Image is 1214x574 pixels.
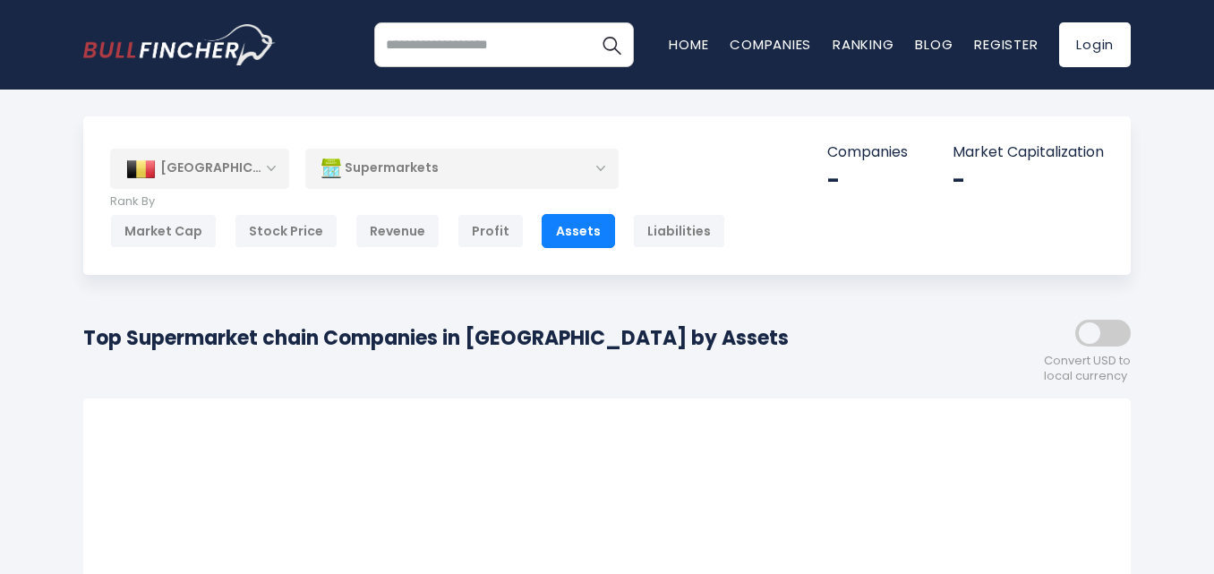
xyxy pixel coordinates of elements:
[1059,22,1131,67] a: Login
[457,214,524,248] div: Profit
[730,35,811,54] a: Companies
[589,22,634,67] button: Search
[974,35,1038,54] a: Register
[110,194,725,210] p: Rank By
[1044,354,1131,384] span: Convert USD to local currency
[83,24,276,65] img: bullfincher logo
[669,35,708,54] a: Home
[827,143,908,162] p: Companies
[953,167,1104,194] div: -
[110,149,289,188] div: [GEOGRAPHIC_DATA]
[355,214,440,248] div: Revenue
[542,214,615,248] div: Assets
[110,214,217,248] div: Market Cap
[235,214,338,248] div: Stock Price
[953,143,1104,162] p: Market Capitalization
[83,323,789,353] h1: Top Supermarket chain Companies in [GEOGRAPHIC_DATA] by Assets
[833,35,893,54] a: Ranking
[83,24,276,65] a: Go to homepage
[633,214,725,248] div: Liabilities
[827,167,908,194] div: -
[915,35,953,54] a: Blog
[305,148,619,189] div: Supermarkets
